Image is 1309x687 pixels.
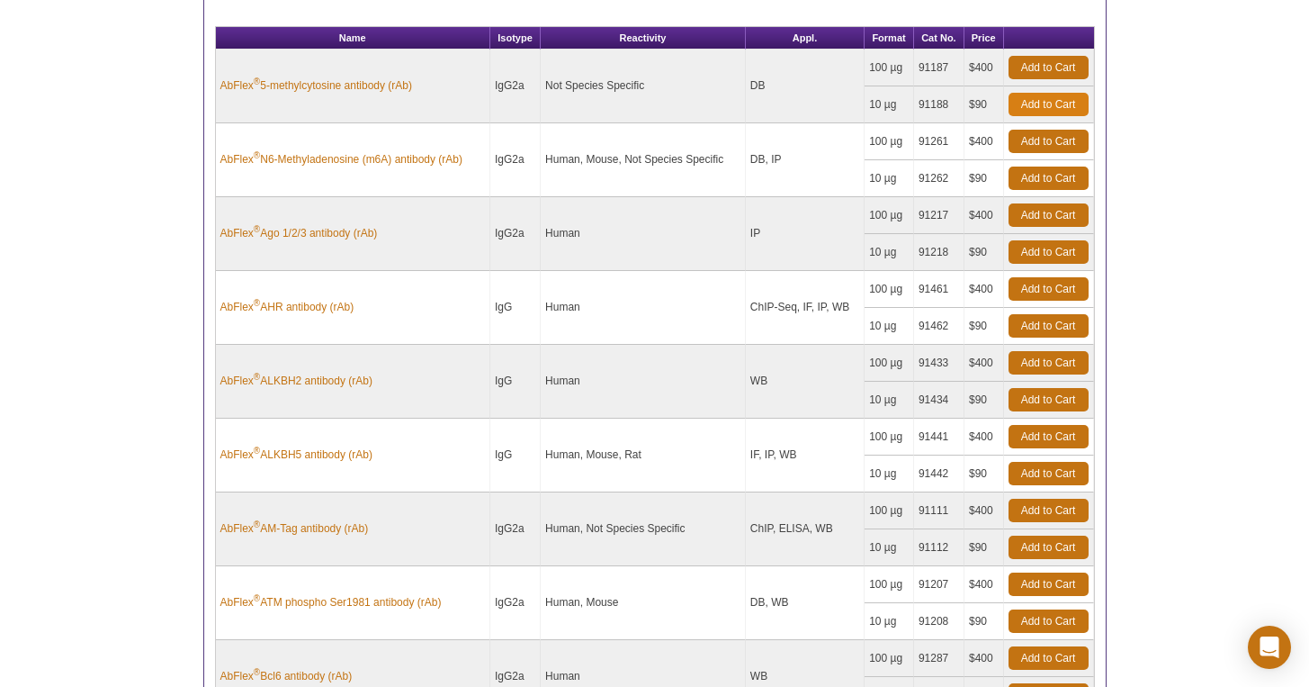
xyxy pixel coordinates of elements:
td: 91441 [914,419,964,456]
sup: ® [254,446,260,456]
td: 100 µg [865,640,914,677]
sup: ® [254,150,260,160]
a: AbFlex®ALKBH5 antibody (rAb) [220,447,372,463]
td: $400 [964,345,1004,382]
td: 91434 [914,382,964,419]
td: 91187 [914,50,964,86]
td: Human, Not Species Specific [541,493,746,566]
td: $90 [964,456,1004,493]
td: 91217 [914,197,964,234]
td: 91207 [914,566,964,603]
td: IgG [490,419,541,493]
td: 91433 [914,345,964,382]
td: 10 µg [865,160,914,197]
td: ChIP, ELISA, WB [746,493,865,566]
a: Add to Cart [1009,203,1089,227]
a: AbFlex®Bcl6 antibody (rAb) [220,668,353,684]
td: 10 µg [865,529,914,566]
td: 100 µg [865,566,914,603]
td: 10 µg [865,603,914,640]
a: Add to Cart [1009,536,1089,559]
td: Human, Mouse, Rat [541,419,746,493]
th: Appl. [746,27,865,50]
td: 91262 [914,160,964,197]
sup: ® [254,298,260,308]
td: 100 µg [865,271,914,308]
sup: ® [254,593,260,603]
td: ChIP-Seq, IF, IP, WB [746,271,865,345]
td: $90 [964,234,1004,271]
td: 10 µg [865,308,914,345]
td: $400 [964,419,1004,456]
a: AbFlex®AHR antibody (rAb) [220,299,354,315]
a: Add to Cart [1009,314,1089,338]
td: 10 µg [865,382,914,419]
td: 91188 [914,86,964,123]
td: IgG2a [490,493,541,566]
a: Add to Cart [1009,646,1089,670]
a: AbFlex®Ago 1/2/3 antibody (rAb) [220,225,378,241]
td: DB [746,50,865,123]
a: AbFlex®ALKBH2 antibody (rAb) [220,373,372,389]
td: $400 [964,50,1004,86]
td: IgG [490,345,541,419]
td: $400 [964,271,1004,308]
td: IF, IP, WB [746,419,865,493]
a: Add to Cart [1009,573,1089,596]
a: Add to Cart [1009,277,1089,301]
div: Open Intercom Messenger [1248,626,1291,669]
td: 10 µg [865,234,914,271]
a: Add to Cart [1009,240,1089,264]
td: IgG2a [490,50,541,123]
sup: ® [254,77,260,86]
td: $90 [964,308,1004,345]
a: Add to Cart [1009,167,1089,190]
td: 91461 [914,271,964,308]
td: Human [541,271,746,345]
a: Add to Cart [1009,499,1089,522]
td: $90 [964,382,1004,419]
td: $400 [964,566,1004,603]
a: Add to Cart [1009,351,1089,375]
a: Add to Cart [1009,462,1089,485]
td: 91287 [914,640,964,677]
td: IP [746,197,865,271]
sup: ® [254,520,260,529]
td: Human, Mouse, Not Species Specific [541,123,746,197]
sup: ® [254,667,260,677]
a: Add to Cart [1009,610,1089,633]
td: $400 [964,493,1004,529]
td: 91261 [914,123,964,160]
sup: ® [254,372,260,382]
a: AbFlex®N6-Methyladenosine (m6A) antibody (rAb) [220,151,463,167]
th: Price [964,27,1004,50]
td: $400 [964,197,1004,234]
td: 100 µg [865,50,914,86]
a: Add to Cart [1009,56,1089,79]
a: Add to Cart [1009,130,1089,153]
td: $400 [964,123,1004,160]
td: DB, WB [746,566,865,640]
td: 91111 [914,493,964,529]
td: 100 µg [865,197,914,234]
td: Not Species Specific [541,50,746,123]
td: 91112 [914,529,964,566]
td: 91208 [914,603,964,640]
th: Name [216,27,491,50]
a: Add to Cart [1009,425,1089,448]
td: 91218 [914,234,964,271]
td: IgG2a [490,197,541,271]
td: 100 µg [865,345,914,382]
a: Add to Cart [1009,388,1089,411]
td: IgG [490,271,541,345]
td: 91462 [914,308,964,345]
td: Human, Mouse [541,566,746,640]
a: AbFlex®ATM phospho Ser1981 antibody (rAb) [220,594,442,610]
td: IgG2a [490,123,541,197]
th: Format [865,27,914,50]
a: AbFlex®AM-Tag antibody (rAb) [220,520,369,537]
td: DB, IP [746,123,865,197]
td: $400 [964,640,1004,677]
td: IgG2a [490,566,541,640]
a: Add to Cart [1009,93,1089,116]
